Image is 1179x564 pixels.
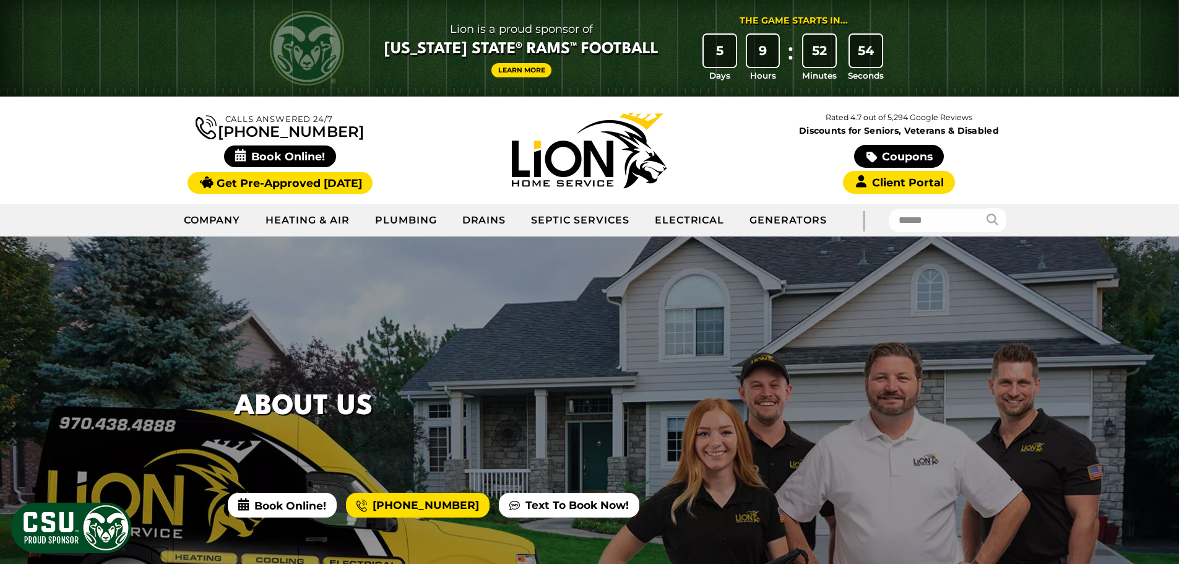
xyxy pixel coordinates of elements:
[384,39,659,60] span: [US_STATE] State® Rams™ Football
[188,172,373,194] a: Get Pre-Approved [DATE]
[499,493,639,518] a: Text To Book Now!
[228,493,337,518] span: Book Online!
[196,113,364,139] a: [PHONE_NUMBER]
[854,145,943,168] a: Coupons
[270,11,344,85] img: CSU Rams logo
[744,111,1053,124] p: Rated 4.7 out of 5,294 Google Reviews
[803,35,836,67] div: 52
[784,35,797,82] div: :
[709,69,730,82] span: Days
[850,35,882,67] div: 54
[224,145,336,167] span: Book Online!
[512,113,667,188] img: Lion Home Service
[253,205,362,236] a: Heating & Air
[491,63,552,77] a: Learn More
[384,19,659,39] span: Lion is a proud sponsor of
[171,205,254,236] a: Company
[234,386,373,428] h1: About Us
[737,205,839,236] a: Generators
[642,205,738,236] a: Electrical
[704,35,736,67] div: 5
[747,35,779,67] div: 9
[848,69,884,82] span: Seconds
[750,69,776,82] span: Hours
[363,205,450,236] a: Plumbing
[9,501,133,555] img: CSU Sponsor Badge
[747,126,1052,135] span: Discounts for Seniors, Veterans & Disabled
[802,69,837,82] span: Minutes
[740,14,848,28] div: The Game Starts in...
[450,205,519,236] a: Drains
[839,204,889,236] div: |
[519,205,642,236] a: Septic Services
[843,171,954,194] a: Client Portal
[346,493,490,518] a: [PHONE_NUMBER]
